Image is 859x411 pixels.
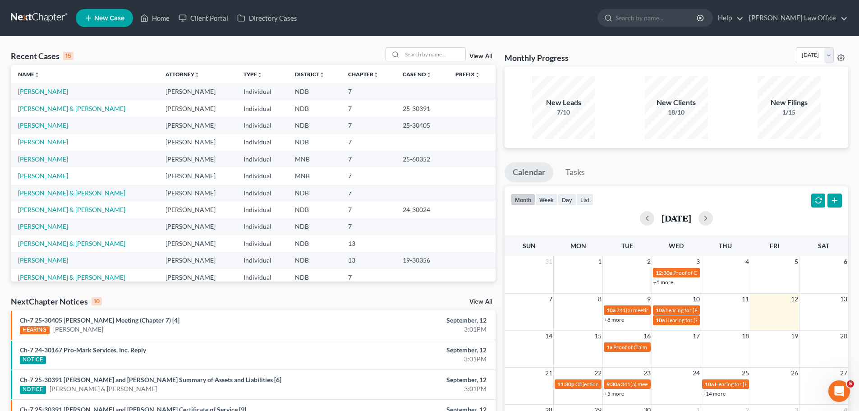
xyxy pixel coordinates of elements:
td: 25-30391 [395,100,448,117]
a: Chapterunfold_more [348,71,379,78]
a: [PERSON_NAME] [18,121,68,129]
a: Ch-7 25-30391 [PERSON_NAME] and [PERSON_NAME] Summary of Assets and Liabilities [6] [20,376,281,383]
td: [PERSON_NAME] [158,269,236,286]
a: Home [136,10,174,26]
td: [PERSON_NAME] [158,167,236,184]
td: 7 [341,185,395,201]
td: 7 [341,201,395,218]
span: 11 [741,294,750,305]
a: [PERSON_NAME] [18,172,68,180]
span: 19 [790,331,799,342]
span: Sat [818,242,829,249]
a: Ch-7 25-30405 [PERSON_NAME] Meeting (Chapter 7) [4] [20,316,179,324]
span: 7 [548,294,553,305]
div: 10 [92,297,102,305]
td: [PERSON_NAME] [158,134,236,151]
span: 25 [741,368,750,379]
i: unfold_more [194,72,200,78]
a: Attorneyunfold_more [165,71,200,78]
span: Proof of Claim Deadline - Government for [PERSON_NAME] [613,344,754,351]
td: NDB [288,100,341,117]
span: Proof of Claim Deadline - Standard for [PERSON_NAME] [673,269,806,276]
a: [PERSON_NAME] [18,138,68,146]
td: Individual [236,218,288,235]
i: unfold_more [319,72,325,78]
button: week [535,194,558,206]
div: 18/10 [645,108,708,117]
a: Typeunfold_more [243,71,262,78]
i: unfold_more [257,72,262,78]
td: Individual [236,134,288,151]
span: 26 [790,368,799,379]
div: NOTICE [20,356,46,364]
td: 13 [341,252,395,269]
td: [PERSON_NAME] [158,117,236,134]
a: [PERSON_NAME] & [PERSON_NAME] [18,273,125,281]
span: 10 [692,294,701,305]
td: NDB [288,218,341,235]
a: +5 more [653,279,673,286]
div: NOTICE [20,386,46,394]
div: 3:01PM [337,325,487,334]
span: 23 [643,368,652,379]
a: [PERSON_NAME] Law Office [744,10,848,26]
span: 341(a) meeting for [616,307,660,314]
span: 10a [705,381,714,388]
a: Districtunfold_more [295,71,325,78]
a: Case Nounfold_more [403,71,432,78]
span: Thu [719,242,732,249]
span: 12 [790,294,799,305]
button: list [576,194,593,206]
span: 4 [744,256,750,267]
td: [PERSON_NAME] [158,83,236,100]
td: NDB [288,201,341,218]
div: 1/15 [758,108,821,117]
div: Recent Cases [11,51,73,61]
td: NDB [288,185,341,201]
i: unfold_more [34,72,40,78]
span: 27 [839,368,848,379]
div: 3:01PM [337,355,487,364]
span: 22 [593,368,602,379]
span: Wed [669,242,684,249]
td: 13 [341,235,395,252]
a: [PERSON_NAME] [18,222,68,230]
td: 19-30356 [395,252,448,269]
td: [PERSON_NAME] [158,185,236,201]
a: Help [713,10,744,26]
span: 8 [597,294,602,305]
td: 7 [341,134,395,151]
td: Individual [236,252,288,269]
span: 20 [839,331,848,342]
a: [PERSON_NAME] & [PERSON_NAME] [18,189,125,197]
span: Tue [621,242,633,249]
span: 3 [695,256,701,267]
span: 10a [606,307,616,314]
span: Hearing for [PERSON_NAME] & [PERSON_NAME] [666,317,784,323]
span: 31 [544,256,553,267]
div: September, 12 [337,316,487,325]
td: Individual [236,235,288,252]
iframe: Intercom live chat [828,380,850,402]
td: Individual [236,185,288,201]
td: NDB [288,134,341,151]
td: [PERSON_NAME] [158,235,236,252]
span: 10a [656,307,665,314]
span: 16 [643,331,652,342]
span: 341(a) meeting for [PERSON_NAME] & [PERSON_NAME] [621,381,756,388]
a: [PERSON_NAME] & [PERSON_NAME] [18,240,125,247]
td: [PERSON_NAME] [158,252,236,269]
span: 9:30a [606,381,620,388]
button: month [511,194,535,206]
td: NDB [288,252,341,269]
a: [PERSON_NAME] & [PERSON_NAME] [18,206,125,213]
span: 5 [847,380,854,388]
button: day [558,194,576,206]
h2: [DATE] [661,213,691,223]
td: 7 [341,218,395,235]
a: Tasks [557,162,593,182]
i: unfold_more [475,72,480,78]
td: 7 [341,151,395,167]
td: Individual [236,269,288,286]
span: 21 [544,368,553,379]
